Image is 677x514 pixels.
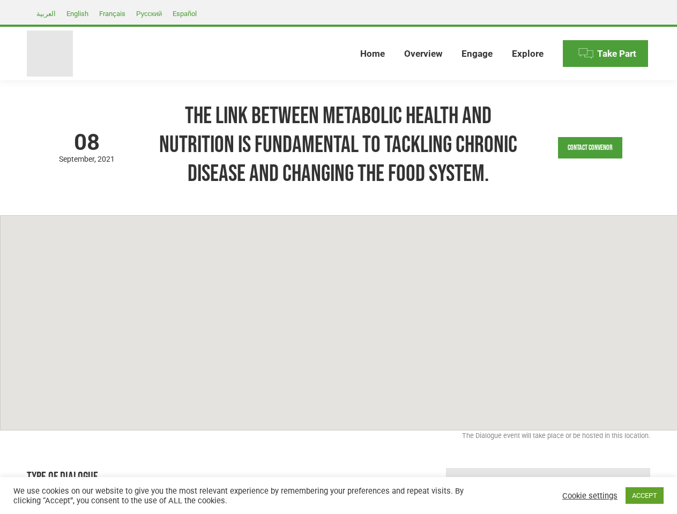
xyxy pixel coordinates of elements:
[360,48,385,59] span: Home
[158,102,519,188] h1: The link between metabolic health and nutrition is fundamental to tackling chronic disease and ch...
[512,48,544,59] span: Explore
[13,486,468,505] div: We use cookies on our website to give you the most relevant experience by remembering your prefer...
[27,468,226,488] h3: Type of Dialogue
[27,31,73,77] img: Food Systems Summit Dialogues
[98,155,115,163] span: 2021
[562,491,618,501] a: Cookie settings
[404,48,442,59] span: Overview
[59,155,98,163] span: September
[99,10,125,18] span: Français
[31,7,61,20] a: العربية
[462,48,493,59] span: Engage
[167,7,202,20] a: Español
[626,487,664,504] a: ACCEPT
[36,10,56,18] span: العربية
[136,10,162,18] span: Русский
[578,46,594,62] img: Menu icon
[61,7,94,20] a: English
[94,7,131,20] a: Français
[597,48,636,59] span: Take Part
[27,430,650,447] div: The Dialogue event will take place or be hosted in this location.
[558,137,622,158] a: Contact Convenor
[66,10,88,18] span: English
[27,131,147,154] span: 08
[131,7,167,20] a: Русский
[173,10,197,18] span: Español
